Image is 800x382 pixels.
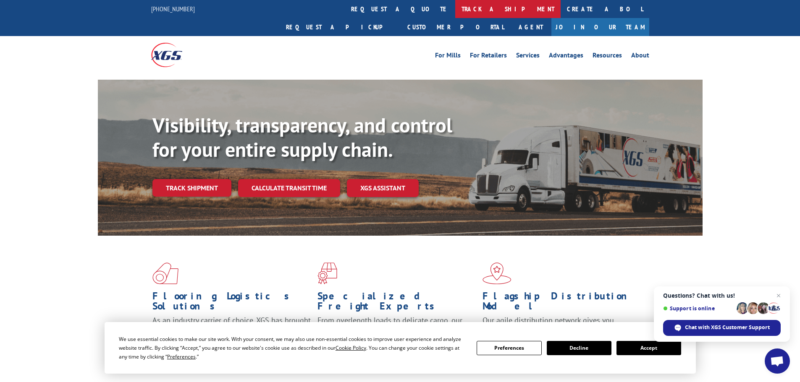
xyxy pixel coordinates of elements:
div: Cookie Consent Prompt [105,322,696,374]
a: [PHONE_NUMBER] [151,5,195,13]
p: From overlength loads to delicate cargo, our experienced staff knows the best way to move your fr... [317,315,476,353]
a: Services [516,52,540,61]
a: For Retailers [470,52,507,61]
a: XGS ASSISTANT [347,179,419,197]
a: Resources [593,52,622,61]
span: Preferences [167,353,196,360]
a: About [631,52,649,61]
span: Our agile distribution network gives you nationwide inventory management on demand. [483,315,637,335]
b: Visibility, transparency, and control for your entire supply chain. [152,112,452,162]
div: Open chat [765,348,790,374]
a: Calculate transit time [238,179,340,197]
h1: Flooring Logistics Solutions [152,291,311,315]
a: Track shipment [152,179,231,197]
button: Accept [616,341,681,355]
img: xgs-icon-focused-on-flooring-red [317,262,337,284]
span: Cookie Policy [336,344,366,351]
img: xgs-icon-total-supply-chain-intelligence-red [152,262,178,284]
div: Chat with XGS Customer Support [663,320,781,336]
span: Support is online [663,305,734,312]
a: Request a pickup [280,18,401,36]
span: As an industry carrier of choice, XGS has brought innovation and dedication to flooring logistics... [152,315,311,345]
span: Chat with XGS Customer Support [685,324,770,331]
button: Decline [547,341,611,355]
button: Preferences [477,341,541,355]
h1: Flagship Distribution Model [483,291,641,315]
a: Customer Portal [401,18,510,36]
a: Agent [510,18,551,36]
a: Join Our Team [551,18,649,36]
span: Questions? Chat with us! [663,292,781,299]
h1: Specialized Freight Experts [317,291,476,315]
span: Close chat [774,291,784,301]
a: For Mills [435,52,461,61]
img: xgs-icon-flagship-distribution-model-red [483,262,511,284]
a: Advantages [549,52,583,61]
div: We use essential cookies to make our site work. With your consent, we may also use non-essential ... [119,335,467,361]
